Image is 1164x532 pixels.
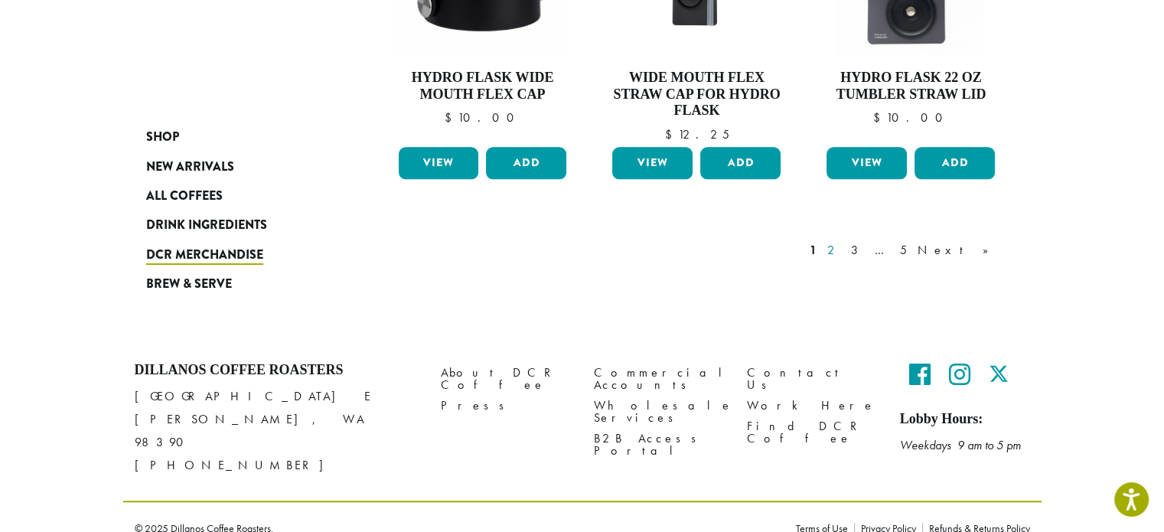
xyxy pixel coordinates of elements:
span: Shop [146,128,179,147]
span: All Coffees [146,187,223,206]
bdi: 10.00 [444,109,520,126]
button: Add [915,147,995,179]
a: View [399,147,479,179]
a: B2B Access Portal [594,428,724,461]
a: Find DCR Coffee [747,416,877,449]
a: Press [441,395,571,416]
bdi: 10.00 [872,109,949,126]
button: Add [700,147,781,179]
a: 5 [897,241,910,259]
a: DCR Merchandise [146,240,330,269]
a: … [872,241,892,259]
a: Shop [146,122,330,152]
h5: Lobby Hours: [900,411,1030,428]
a: Work Here [747,395,877,416]
span: $ [664,126,677,142]
button: Add [486,147,566,179]
h4: Hydro Flask Wide Mouth Flex Cap [395,70,571,103]
a: Next » [915,241,1003,259]
span: DCR Merchandise [146,246,263,265]
em: Weekdays 9 am to 5 pm [900,437,1021,453]
span: Drink Ingredients [146,216,267,235]
h4: Wide Mouth Flex Straw Cap for Hydro Flask [608,70,784,119]
a: Wholesale Services [594,395,724,428]
a: New Arrivals [146,152,330,181]
a: Brew & Serve [146,269,330,299]
a: View [827,147,907,179]
span: New Arrivals [146,158,234,177]
a: 1 [807,241,820,259]
span: Brew & Serve [146,275,232,294]
a: View [612,147,693,179]
span: $ [872,109,885,126]
a: About DCR Coffee [441,362,571,395]
a: All Coffees [146,181,330,211]
a: 2 [824,241,843,259]
a: Commercial Accounts [594,362,724,395]
span: $ [444,109,457,126]
a: Drink Ingredients [146,211,330,240]
a: 3 [848,241,867,259]
a: Contact Us [747,362,877,395]
h4: Hydro Flask 22 oz Tumbler Straw Lid [823,70,999,103]
bdi: 12.25 [664,126,729,142]
p: [GEOGRAPHIC_DATA] E [PERSON_NAME], WA 98390 [PHONE_NUMBER] [135,385,418,477]
h4: Dillanos Coffee Roasters [135,362,418,379]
